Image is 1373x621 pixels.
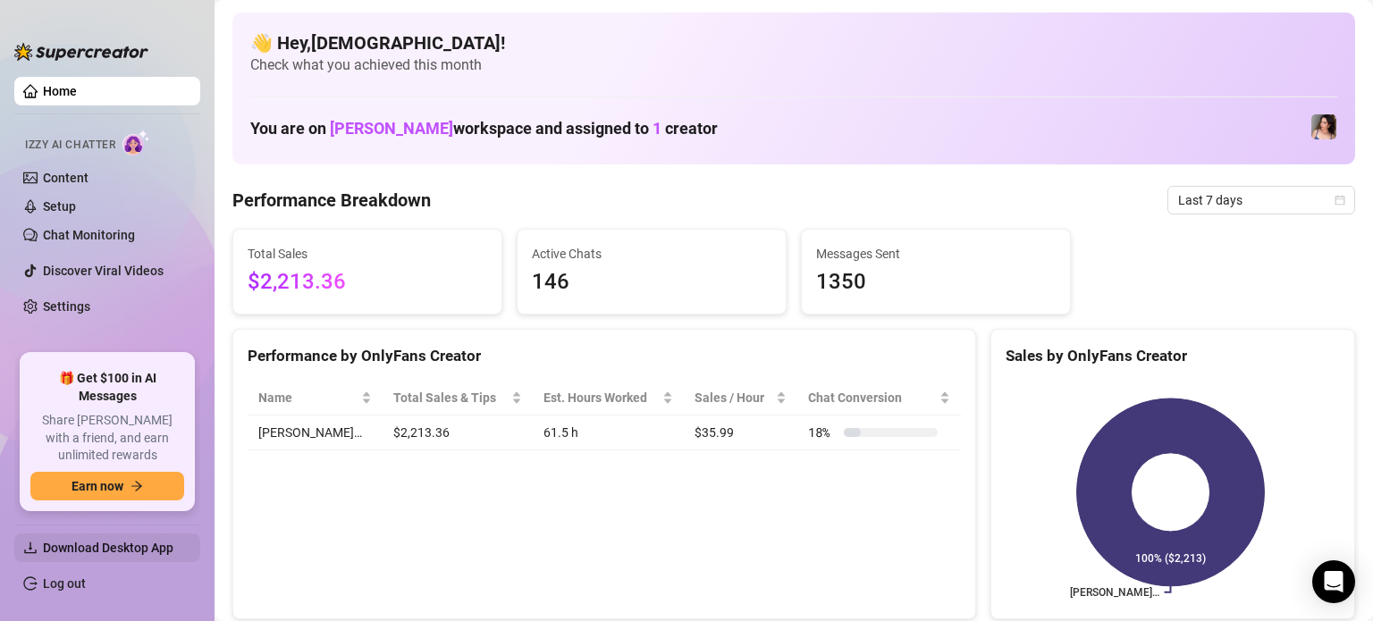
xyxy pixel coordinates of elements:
[1311,114,1336,139] img: Lauren
[131,480,143,492] span: arrow-right
[816,265,1056,299] span: 1350
[30,412,184,465] span: Share [PERSON_NAME] with a friend, and earn unlimited rewards
[808,423,837,442] span: 18 %
[383,381,533,415] th: Total Sales & Tips
[695,388,773,407] span: Sales / Hour
[684,381,798,415] th: Sales / Hour
[1006,344,1340,368] div: Sales by OnlyFans Creator
[43,171,88,185] a: Content
[23,541,38,555] span: download
[532,244,771,264] span: Active Chats
[393,388,508,407] span: Total Sales & Tips
[808,388,936,407] span: Chat Conversion
[330,119,453,138] span: [PERSON_NAME]
[30,472,184,500] button: Earn nowarrow-right
[248,244,487,264] span: Total Sales
[30,370,184,405] span: 🎁 Get $100 in AI Messages
[43,199,76,214] a: Setup
[43,299,90,314] a: Settings
[1312,560,1355,603] div: Open Intercom Messenger
[248,381,383,415] th: Name
[684,415,798,450] td: $35.99
[258,388,358,407] span: Name
[250,30,1337,55] h4: 👋 Hey, [DEMOGRAPHIC_DATA] !
[14,43,148,61] img: logo-BBDzfeDw.svg
[248,265,487,299] span: $2,213.36
[122,130,150,155] img: AI Chatter
[248,344,961,368] div: Performance by OnlyFans Creator
[43,228,135,242] a: Chat Monitoring
[250,119,718,138] h1: You are on workspace and assigned to creator
[43,84,77,98] a: Home
[250,55,1337,75] span: Check what you achieved this month
[43,264,164,278] a: Discover Viral Videos
[1178,187,1344,214] span: Last 7 days
[816,244,1056,264] span: Messages Sent
[1335,195,1345,206] span: calendar
[797,381,961,415] th: Chat Conversion
[43,541,173,555] span: Download Desktop App
[72,479,123,493] span: Earn now
[232,188,431,213] h4: Performance Breakdown
[532,265,771,299] span: 146
[248,415,383,450] td: [PERSON_NAME]…
[43,576,86,591] a: Log out
[543,388,659,407] div: Est. Hours Worked
[533,415,684,450] td: 61.5 h
[1070,586,1159,599] text: [PERSON_NAME]…
[383,415,533,450] td: $2,213.36
[653,119,661,138] span: 1
[25,137,115,154] span: Izzy AI Chatter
